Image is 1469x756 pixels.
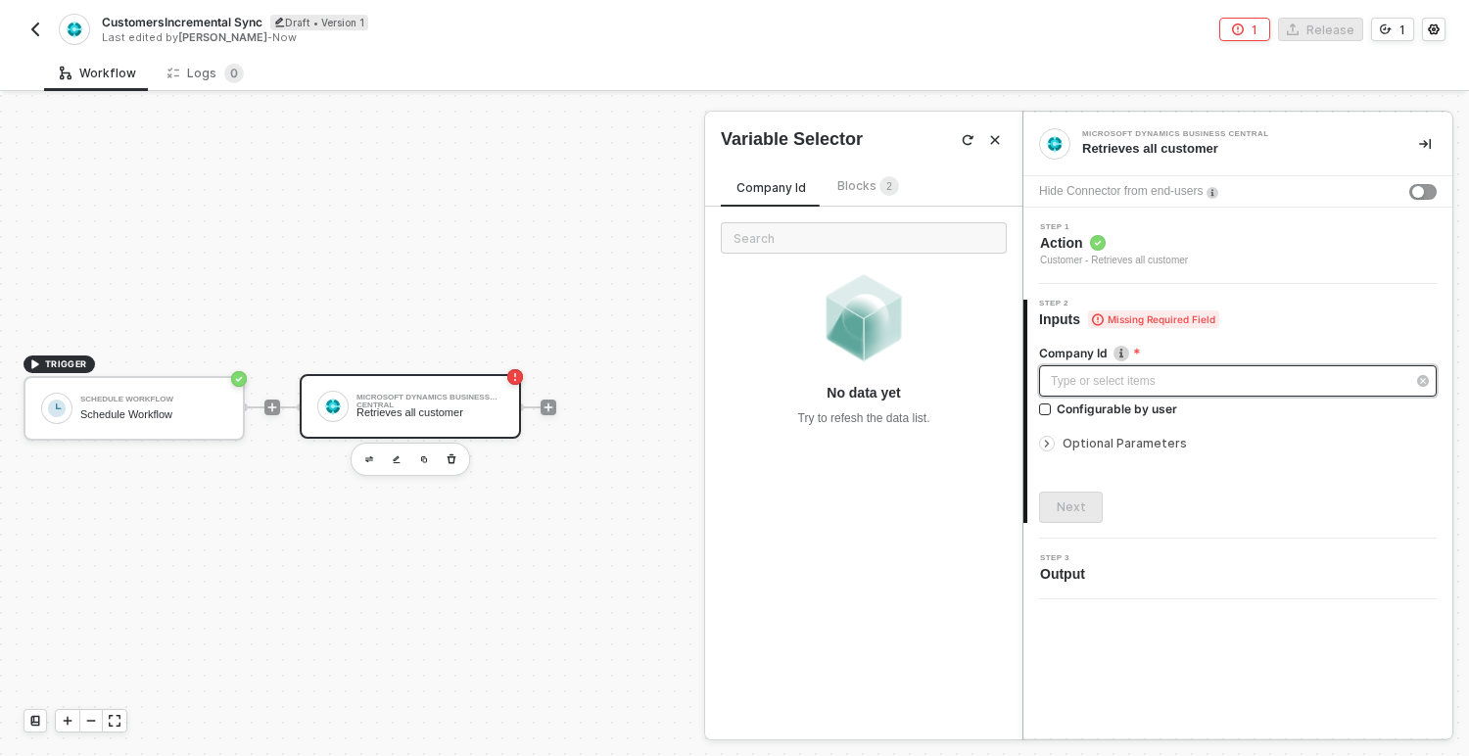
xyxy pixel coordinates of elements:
[102,14,262,30] span: CustomersIncremental Sync
[1039,300,1219,307] span: Step 2
[837,178,899,193] span: Blocks
[721,127,863,152] div: Variable Selector
[721,222,1007,254] input: Search
[1040,564,1093,584] span: Output
[1039,309,1219,329] span: Inputs
[1371,18,1414,41] button: 1
[1428,24,1440,35] span: icon-settings
[270,15,368,30] div: Draft • Version 1
[274,17,285,27] span: icon-edit
[798,410,930,427] div: Try to refesh the data list.
[827,383,900,402] div: No data yet
[178,30,267,44] span: [PERSON_NAME]
[24,18,47,41] button: back
[1023,223,1452,268] div: Step 1Action Customer - Retrieves all customer
[85,715,97,727] span: icon-minus
[879,176,899,196] sup: 2
[1219,18,1270,41] button: 1
[109,715,120,727] span: icon-expand
[1039,182,1203,201] div: Hide Connector from end-users
[962,134,973,146] img: reconnect
[815,269,913,367] img: no-data
[27,22,43,37] img: back
[1114,346,1129,361] img: icon-info
[1041,438,1053,449] span: icon-arrow-right-small
[1232,24,1244,35] span: icon-error-page
[1046,135,1064,153] img: integration-icon
[1040,554,1093,562] span: Step 3
[1278,18,1363,41] button: Release
[60,66,136,81] div: Workflow
[1207,187,1218,199] img: icon-info
[1040,253,1188,268] div: Customer - Retrieves all customer
[983,128,1007,152] button: Close
[956,128,979,152] button: reconnect
[224,64,244,83] sup: 0
[1082,140,1388,158] div: Retrieves all customer
[1040,233,1188,253] span: Action
[1088,310,1219,328] span: Missing Required Field
[1419,138,1431,150] span: icon-collapse-right
[1380,24,1392,35] span: icon-versioning
[736,180,806,195] span: Company Id
[1057,401,1177,417] div: Configurable by user
[1399,22,1405,38] div: 1
[1039,492,1103,523] button: Next
[1040,223,1188,231] span: Step 1
[1039,433,1437,454] div: Optional Parameters
[167,64,244,83] div: Logs
[886,181,892,192] span: 2
[1063,436,1187,450] span: Optional Parameters
[1039,345,1437,361] label: Company Id
[102,30,733,45] div: Last edited by - Now
[62,715,73,727] span: icon-play
[1082,130,1376,138] div: Microsoft Dynamics Business Central
[1252,22,1257,38] div: 1
[1023,300,1452,523] div: Step 2Inputs Missing Required FieldCompany Idicon-infoConfigurable by userOptional ParametersNext
[66,21,82,38] img: integration-icon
